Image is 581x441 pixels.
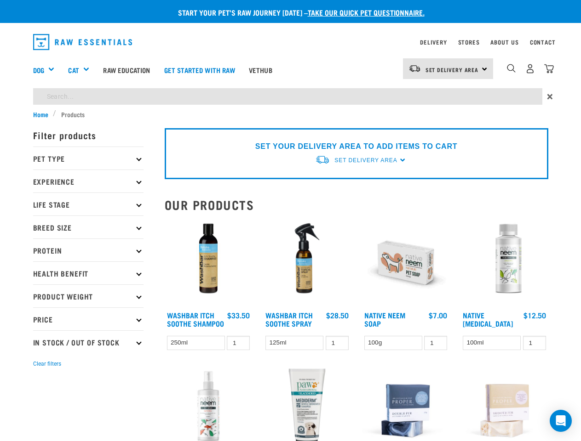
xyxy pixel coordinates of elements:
img: Organic neem pet soap bar 100g green trading [362,219,450,307]
a: take our quick pet questionnaire. [308,10,425,14]
p: In Stock / Out Of Stock [33,330,144,353]
a: Get started with Raw [157,51,242,88]
a: WashBar Itch Soothe Shampoo [167,313,224,325]
nav: breadcrumbs [33,109,548,119]
button: Clear filters [33,360,61,368]
img: van-moving.png [315,155,330,164]
input: 1 [227,336,250,350]
img: Wash Bar Itch Soothe Shampoo [165,219,253,307]
div: $33.50 [227,311,250,319]
p: Protein [33,238,144,261]
img: user.png [525,64,535,73]
input: 1 [523,336,546,350]
div: $12.50 [523,311,546,319]
span: Set Delivery Area [426,68,479,71]
img: home-icon-1@2x.png [507,64,516,73]
a: Cat [68,65,79,75]
span: Set Delivery Area [334,157,397,164]
img: home-icon@2x.png [544,64,554,73]
span: Home [33,109,48,119]
a: Dog [33,65,44,75]
a: Delivery [420,40,447,44]
span: × [547,88,553,105]
a: Vethub [242,51,279,88]
p: SET YOUR DELIVERY AREA TO ADD ITEMS TO CART [255,141,457,152]
p: Pet Type [33,147,144,170]
p: Filter products [33,124,144,147]
nav: dropdown navigation [26,30,556,54]
p: Breed Size [33,215,144,238]
p: Product Weight [33,284,144,307]
a: Native [MEDICAL_DATA] [463,313,513,325]
img: Raw Essentials Logo [33,34,132,50]
img: van-moving.png [408,64,421,73]
a: About Us [490,40,518,44]
a: Native Neem Soap [364,313,405,325]
p: Price [33,307,144,330]
img: Wash Bar Itch Soothe Topical Spray [263,219,351,307]
a: Raw Education [96,51,157,88]
div: $7.00 [429,311,447,319]
a: Home [33,109,53,119]
a: Contact [530,40,556,44]
input: Search... [33,88,542,105]
img: Native Neem Oil 100mls [460,219,548,307]
div: Open Intercom Messenger [550,410,572,432]
input: 1 [326,336,349,350]
a: WashBar Itch Soothe Spray [265,313,313,325]
p: Experience [33,170,144,192]
a: Stores [458,40,480,44]
div: $28.50 [326,311,349,319]
h2: Our Products [165,198,548,212]
p: Life Stage [33,192,144,215]
input: 1 [424,336,447,350]
p: Health Benefit [33,261,144,284]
